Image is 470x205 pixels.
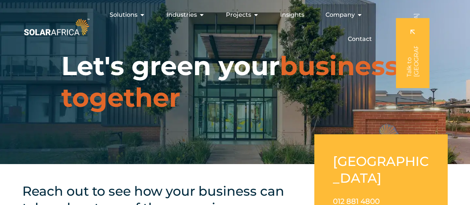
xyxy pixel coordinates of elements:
div: Menu Toggle [91,7,378,47]
a: Contact [348,35,372,44]
span: Solutions [110,10,137,19]
span: Projects [226,10,251,19]
span: Company [325,10,355,19]
a: Insights [280,10,304,19]
span: Industries [166,10,197,19]
h2: [GEOGRAPHIC_DATA] [333,153,429,186]
h1: Let's green your [61,50,409,113]
span: business together [61,50,399,113]
nav: Menu [91,7,378,47]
